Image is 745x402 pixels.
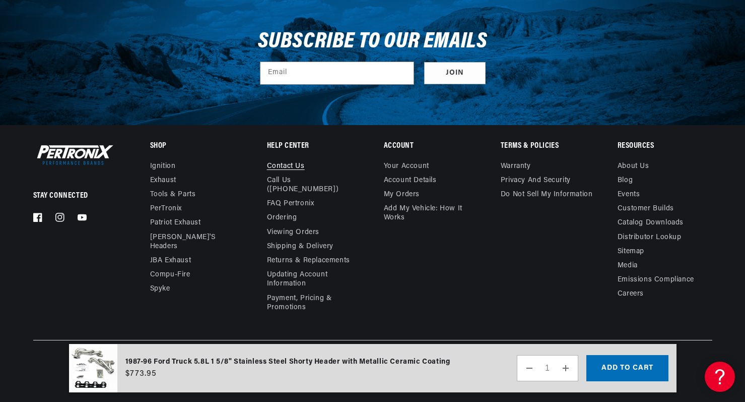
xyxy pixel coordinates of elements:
[501,162,531,174] a: Warranty
[150,268,190,282] a: Compu-Fire
[501,188,593,202] a: Do not sell my information
[33,143,114,167] img: Pertronix
[424,62,486,85] button: Subscribe
[150,162,176,174] a: Ignition
[618,245,644,259] a: Sitemap
[618,174,633,188] a: Blog
[267,225,319,240] a: Viewing Orders
[618,259,638,273] a: Media
[618,231,682,245] a: Distributor Lookup
[150,231,237,254] a: [PERSON_NAME]'s Headers
[150,174,176,188] a: Exhaust
[618,287,644,301] a: Careers
[267,197,314,211] a: FAQ Pertronix
[125,357,450,368] div: 1987-96 Ford Truck 5.8L 1 5/8" Stainless Steel Shorty Header with Metallic Ceramic Coating
[618,216,684,230] a: Catalog Downloads
[384,202,478,225] a: Add My Vehicle: How It Works
[267,211,297,225] a: Ordering
[69,344,117,393] img: 1987-96 Ford Truck 5.8L 1 5/8" Stainless Steel Shorty Header with Metallic Ceramic Coating
[150,282,170,296] a: Spyke
[618,202,674,216] a: Customer Builds
[125,368,157,380] span: $773.95
[267,174,354,197] a: Call Us ([PHONE_NUMBER])
[150,216,201,230] a: Patriot Exhaust
[267,240,333,254] a: Shipping & Delivery
[267,162,305,174] a: Contact us
[258,32,488,51] h3: Subscribe to our emails
[33,191,117,201] p: Stay Connected
[267,268,354,291] a: Updating Account Information
[267,254,350,268] a: Returns & Replacements
[150,188,196,202] a: Tools & Parts
[586,355,668,381] button: Add to cart
[384,188,420,202] a: My orders
[150,202,182,216] a: PerTronix
[618,162,649,174] a: About Us
[150,254,191,268] a: JBA Exhaust
[267,292,361,315] a: Payment, Pricing & Promotions
[618,188,640,202] a: Events
[501,174,571,188] a: Privacy and Security
[384,174,437,188] a: Account details
[260,62,414,84] input: Email
[618,273,694,287] a: Emissions compliance
[384,162,429,174] a: Your account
